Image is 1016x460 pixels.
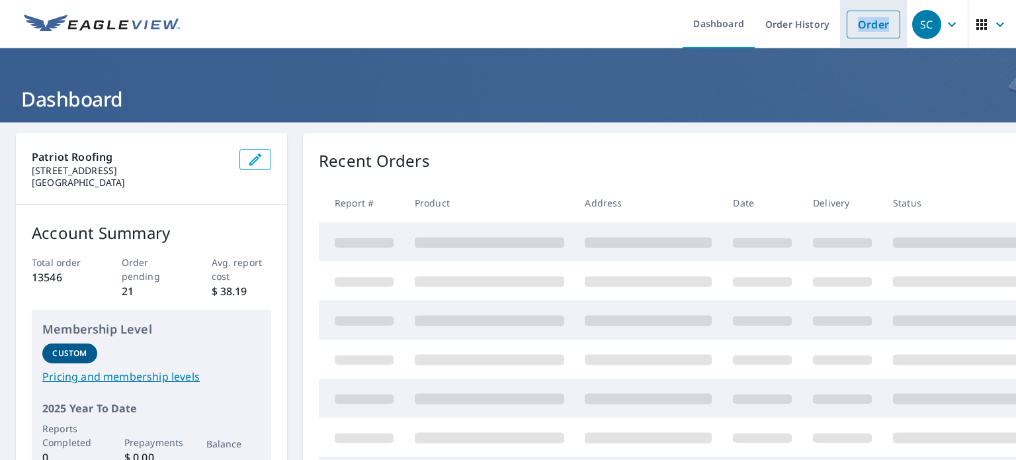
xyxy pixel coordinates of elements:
p: Order pending [122,255,182,283]
h1: Dashboard [16,85,1000,113]
p: Custom [52,347,87,359]
a: Order [847,11,900,38]
p: [GEOGRAPHIC_DATA] [32,177,229,189]
p: Balance [206,437,261,451]
p: Total order [32,255,92,269]
p: 13546 [32,269,92,285]
p: Avg. report cost [212,255,272,283]
p: Reports Completed [42,422,97,449]
th: Date [722,183,802,222]
p: Recent Orders [319,149,430,173]
p: Prepayments [124,436,179,449]
img: EV Logo [24,15,180,34]
p: 21 [122,283,182,299]
div: SC [912,10,941,39]
th: Delivery [802,183,882,222]
p: Account Summary [32,221,271,245]
p: Patriot Roofing [32,149,229,165]
th: Product [404,183,575,222]
a: Pricing and membership levels [42,369,261,385]
p: [STREET_ADDRESS] [32,165,229,177]
th: Report # [319,183,404,222]
p: Membership Level [42,320,261,338]
th: Address [574,183,722,222]
p: $ 38.19 [212,283,272,299]
p: 2025 Year To Date [42,400,261,416]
